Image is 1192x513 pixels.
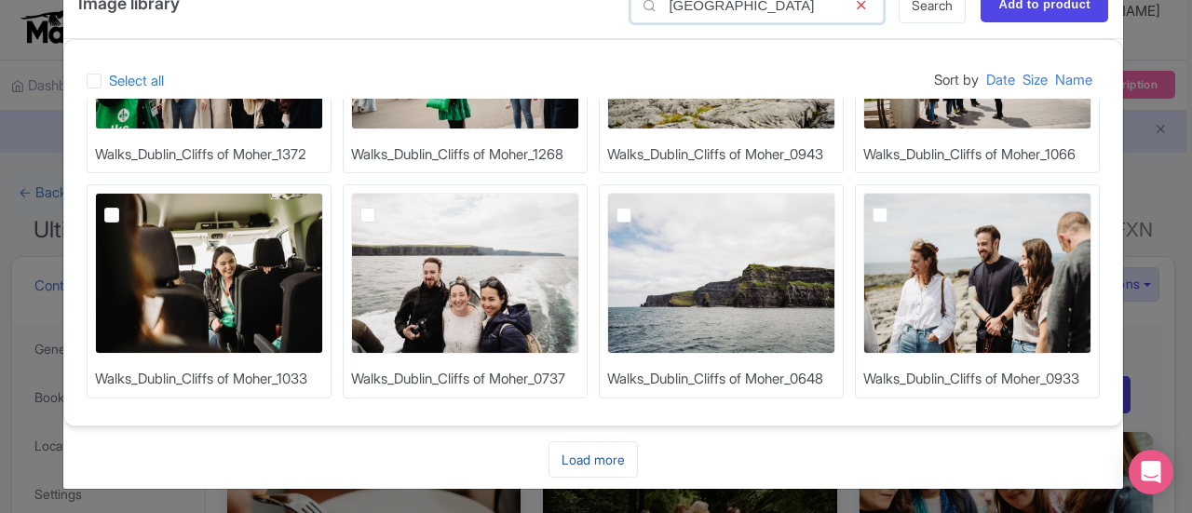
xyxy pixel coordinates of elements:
[607,369,823,390] div: Walks_Dublin_Cliffs of Moher_0648
[1055,62,1092,99] a: Name
[95,369,307,390] div: Walks_Dublin_Cliffs of Moher_1033
[549,441,638,478] a: Load more
[863,144,1076,166] div: Walks_Dublin_Cliffs of Moher_1066
[607,144,823,166] div: Walks_Dublin_Cliffs of Moher_0943
[607,193,835,354] img: Walks_Dublin_Cliffs_of_Moher_0648_nijhl0.jpg
[934,62,979,99] span: Sort by
[863,369,1079,390] div: Walks_Dublin_Cliffs of Moher_0933
[351,193,579,354] img: Walks_Dublin_Cliffs_of_Moher_0737_mbjodn.jpg
[986,62,1015,99] a: Date
[95,193,323,354] img: Walks_Dublin_Cliffs_of_Moher_1033_gtm4oo.jpg
[351,369,565,390] div: Walks_Dublin_Cliffs of Moher_0737
[1023,62,1048,99] a: Size
[95,144,306,166] div: Walks_Dublin_Cliffs of Moher_1372
[109,71,164,92] label: Select all
[351,144,563,166] div: Walks_Dublin_Cliffs of Moher_1268
[1129,450,1173,494] div: Open Intercom Messenger
[863,193,1091,354] img: Walks_Dublin_Cliffs_of_Moher_0933_xnuvhj.jpg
